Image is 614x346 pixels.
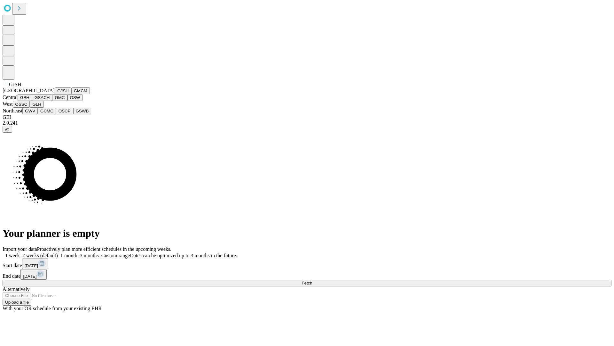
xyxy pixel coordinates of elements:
[55,87,71,94] button: GJSH
[3,108,22,113] span: Northeast
[52,94,67,101] button: GMC
[73,108,91,114] button: GSWB
[3,280,611,286] button: Fetch
[3,114,611,120] div: GEI
[3,120,611,126] div: 2.0.241
[5,253,20,258] span: 1 week
[32,94,52,101] button: GSACH
[101,253,130,258] span: Custom range
[18,94,32,101] button: GBH
[37,246,171,252] span: Proactively plan more efficient schedules in the upcoming weeks.
[3,88,55,93] span: [GEOGRAPHIC_DATA]
[67,94,83,101] button: OSW
[22,259,48,269] button: [DATE]
[3,269,611,280] div: End date
[56,108,73,114] button: OSCP
[3,306,102,311] span: With your OR schedule from your existing EHR
[3,126,12,133] button: @
[71,87,90,94] button: GMCM
[80,253,99,258] span: 3 months
[3,299,31,306] button: Upload a file
[3,246,37,252] span: Import your data
[25,263,38,268] span: [DATE]
[23,274,36,279] span: [DATE]
[130,253,237,258] span: Dates can be optimized up to 3 months in the future.
[3,259,611,269] div: Start date
[5,127,10,132] span: @
[3,227,611,239] h1: Your planner is empty
[9,82,21,87] span: GJSH
[22,253,58,258] span: 2 weeks (default)
[30,101,43,108] button: GLH
[3,95,18,100] span: Central
[3,101,13,107] span: West
[302,281,312,285] span: Fetch
[22,108,38,114] button: GWV
[3,286,29,292] span: Alternatively
[13,101,30,108] button: OSSC
[60,253,77,258] span: 1 month
[38,108,56,114] button: GCMC
[20,269,47,280] button: [DATE]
